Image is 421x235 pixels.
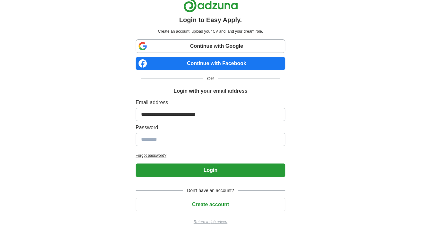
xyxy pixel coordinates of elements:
span: OR [203,75,218,82]
p: Create an account, upload your CV and land your dream role. [137,29,284,34]
h1: Login to Easy Apply. [179,15,242,25]
a: Continue with Facebook [136,57,285,70]
button: Create account [136,198,285,211]
label: Email address [136,99,285,106]
a: Continue with Google [136,39,285,53]
span: Don't have an account? [183,187,238,194]
a: Create account [136,202,285,207]
a: Forgot password? [136,153,285,158]
a: Return to job advert [136,219,285,225]
h1: Login with your email address [173,87,247,95]
label: Password [136,124,285,131]
button: Login [136,164,285,177]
